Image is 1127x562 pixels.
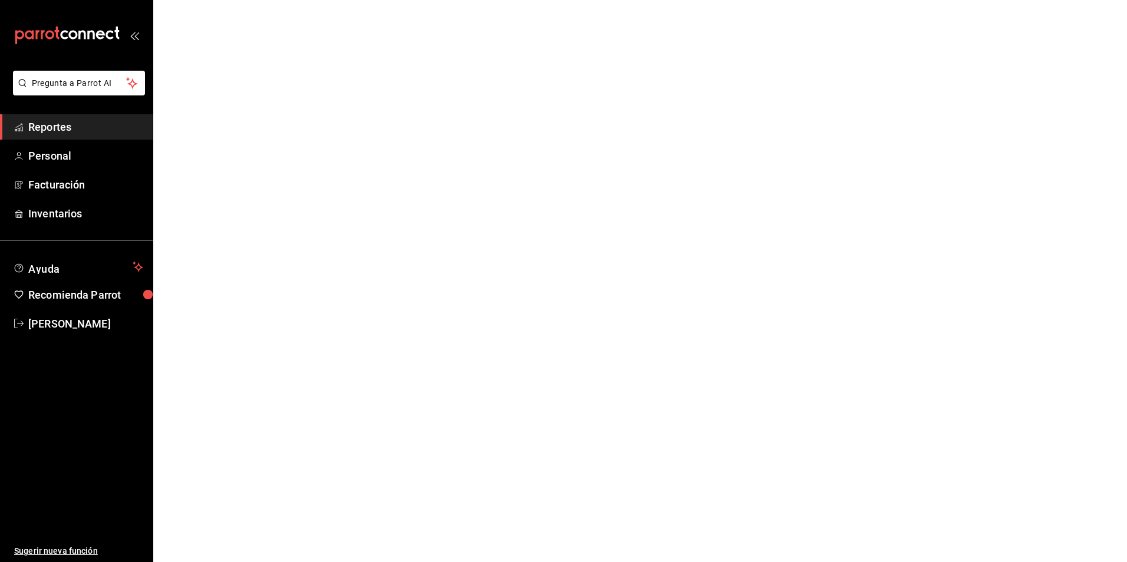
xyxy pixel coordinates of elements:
[28,150,71,162] font: Personal
[130,31,139,40] button: open_drawer_menu
[28,121,71,133] font: Reportes
[13,71,145,95] button: Pregunta a Parrot AI
[32,77,127,90] span: Pregunta a Parrot AI
[28,260,128,274] span: Ayuda
[28,178,85,191] font: Facturación
[8,85,145,98] a: Pregunta a Parrot AI
[28,318,111,330] font: [PERSON_NAME]
[14,546,98,556] font: Sugerir nueva función
[28,207,82,220] font: Inventarios
[28,289,121,301] font: Recomienda Parrot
